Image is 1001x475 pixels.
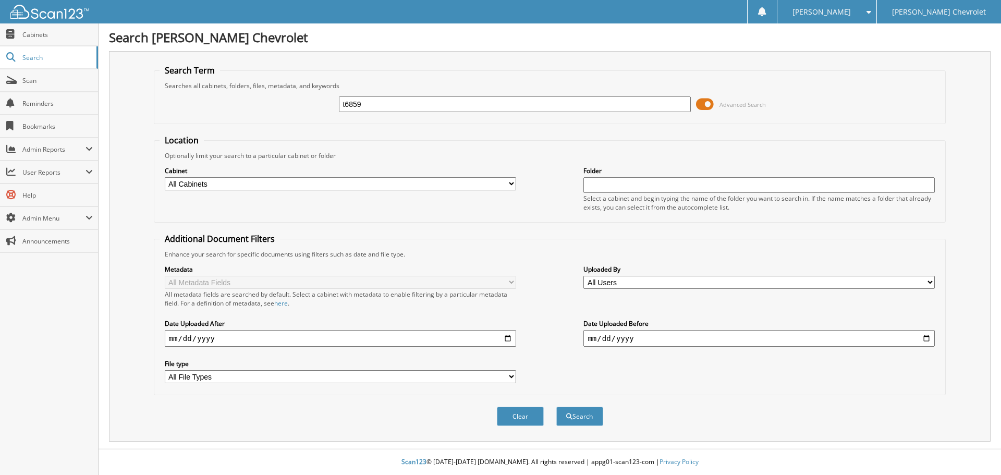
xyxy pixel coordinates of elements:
[165,290,516,308] div: All metadata fields are searched by default. Select a cabinet with metadata to enable filtering b...
[583,166,935,175] label: Folder
[22,99,93,108] span: Reminders
[160,151,941,160] div: Optionally limit your search to a particular cabinet or folder
[22,53,91,62] span: Search
[165,319,516,328] label: Date Uploaded After
[165,330,516,347] input: start
[165,166,516,175] label: Cabinet
[160,81,941,90] div: Searches all cabinets, folders, files, metadata, and keywords
[583,265,935,274] label: Uploaded By
[719,101,766,108] span: Advanced Search
[22,145,86,154] span: Admin Reports
[22,214,86,223] span: Admin Menu
[792,9,851,15] span: [PERSON_NAME]
[556,407,603,426] button: Search
[10,5,89,19] img: scan123-logo-white.svg
[165,265,516,274] label: Metadata
[892,9,986,15] span: [PERSON_NAME] Chevrolet
[160,135,204,146] legend: Location
[22,191,93,200] span: Help
[949,425,1001,475] iframe: Chat Widget
[99,449,1001,475] div: © [DATE]-[DATE] [DOMAIN_NAME]. All rights reserved | appg01-scan123-com |
[401,457,426,466] span: Scan123
[160,65,220,76] legend: Search Term
[583,330,935,347] input: end
[22,76,93,85] span: Scan
[497,407,544,426] button: Clear
[160,250,941,259] div: Enhance your search for specific documents using filters such as date and file type.
[165,359,516,368] label: File type
[583,194,935,212] div: Select a cabinet and begin typing the name of the folder you want to search in. If the name match...
[109,29,991,46] h1: Search [PERSON_NAME] Chevrolet
[274,299,288,308] a: here
[22,30,93,39] span: Cabinets
[22,168,86,177] span: User Reports
[160,233,280,245] legend: Additional Document Filters
[660,457,699,466] a: Privacy Policy
[583,319,935,328] label: Date Uploaded Before
[22,122,93,131] span: Bookmarks
[22,237,93,246] span: Announcements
